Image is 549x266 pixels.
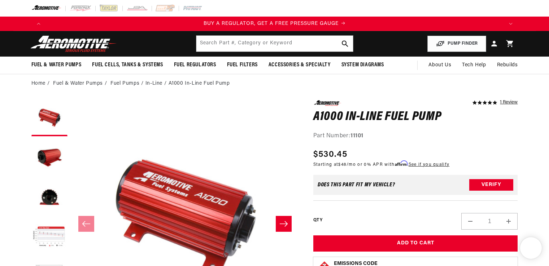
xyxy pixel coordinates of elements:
button: Add to Cart [313,235,518,252]
span: System Diagrams [341,61,384,69]
div: 1 of 4 [46,20,504,28]
span: $48 [338,163,347,167]
span: BUY A REGULATOR, GET A FREE PRESSURE GAUGE [204,21,339,26]
h1: A1000 In-Line Fuel Pump [313,111,518,123]
a: About Us [423,57,457,74]
span: Rebuilds [497,61,518,69]
summary: Accessories & Specialty [263,57,336,74]
button: PUMP FINDER [427,36,486,52]
button: Load image 4 in gallery view [31,219,67,255]
span: Tech Help [462,61,486,69]
div: Part Number: [313,132,518,141]
button: Verify [469,179,513,191]
summary: Fuel Filters [222,57,263,74]
summary: System Diagrams [336,57,389,74]
summary: Rebuilds [492,57,523,74]
nav: breadcrumbs [31,80,518,88]
input: Search by Part Number, Category or Keyword [196,36,353,52]
li: A1000 In-Line Fuel Pump [169,80,230,88]
summary: Fuel & Water Pumps [26,57,87,74]
a: See if you qualify - Learn more about Affirm Financing (opens in modal) [409,163,449,167]
div: Announcement [46,20,504,28]
div: Does This part fit My vehicle? [318,182,395,188]
summary: Tech Help [457,57,491,74]
button: Load image 1 in gallery view [31,100,67,136]
a: Home [31,80,45,88]
span: Accessories & Specialty [269,61,331,69]
span: $530.45 [313,148,347,161]
button: Slide right [276,216,292,232]
p: Starting at /mo or 0% APR with . [313,161,449,168]
span: Fuel Regulators [174,61,216,69]
label: QTY [313,217,322,223]
li: In-Line [145,80,169,88]
summary: Fuel Regulators [169,57,222,74]
summary: Fuel Cells, Tanks & Systems [87,57,168,74]
button: search button [337,36,353,52]
a: 1 reviews [500,100,518,105]
button: Translation missing: en.sections.announcements.previous_announcement [31,17,46,31]
strong: 11101 [350,133,363,139]
span: Fuel Filters [227,61,258,69]
span: About Us [428,62,451,68]
img: Aeromotive [29,35,119,52]
span: Affirm [395,161,408,166]
a: Fuel & Water Pumps [53,80,103,88]
span: Fuel Cells, Tanks & Systems [92,61,163,69]
slideshow-component: Translation missing: en.sections.announcements.announcement_bar [13,17,536,31]
a: Fuel Pumps [110,80,139,88]
button: Load image 2 in gallery view [31,140,67,176]
button: Slide left [78,216,94,232]
span: Fuel & Water Pumps [31,61,82,69]
button: Translation missing: en.sections.announcements.next_announcement [504,17,518,31]
button: Load image 3 in gallery view [31,179,67,216]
